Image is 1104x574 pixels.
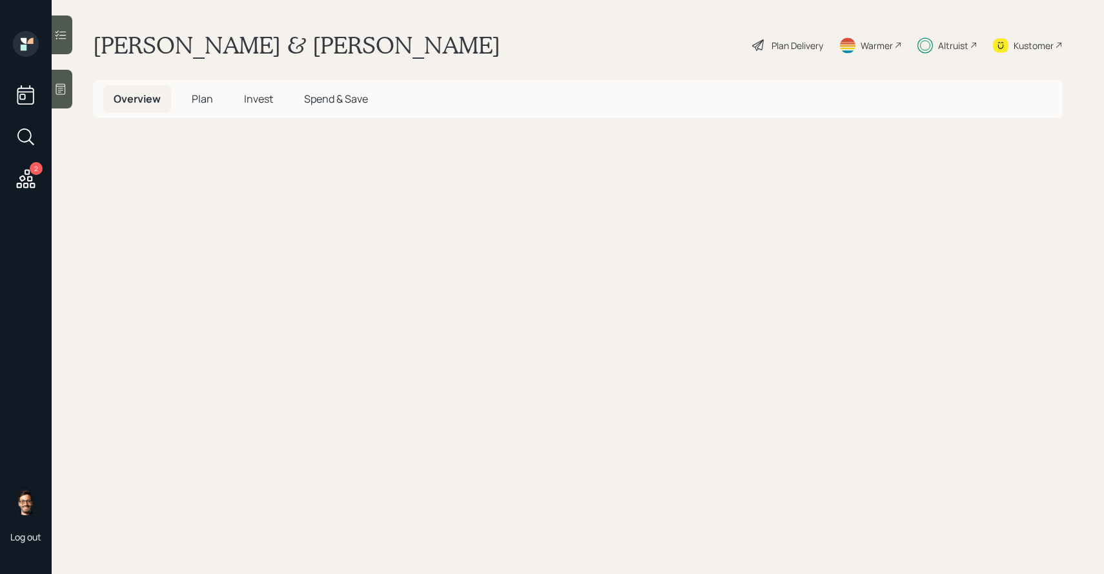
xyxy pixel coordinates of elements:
[13,489,39,515] img: sami-boghos-headshot.png
[244,92,273,106] span: Invest
[114,92,161,106] span: Overview
[93,31,500,59] h1: [PERSON_NAME] & [PERSON_NAME]
[304,92,368,106] span: Spend & Save
[30,162,43,175] div: 2
[938,39,968,52] div: Altruist
[1014,39,1054,52] div: Kustomer
[861,39,893,52] div: Warmer
[772,39,823,52] div: Plan Delivery
[10,531,41,543] div: Log out
[192,92,213,106] span: Plan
